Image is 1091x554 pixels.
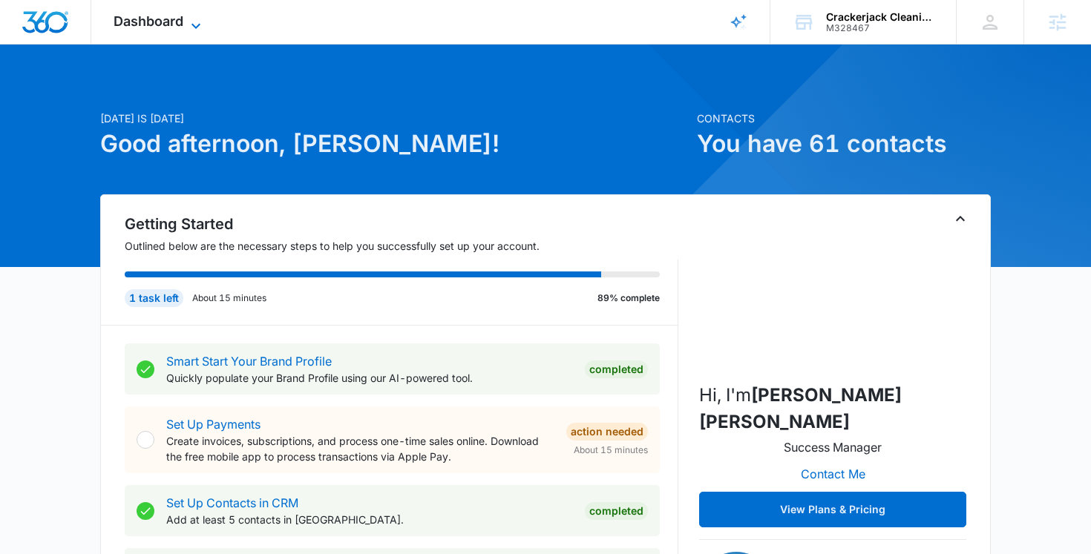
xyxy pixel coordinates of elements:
div: Completed [585,502,648,520]
span: Dashboard [114,13,183,29]
span: About 15 minutes [574,443,648,457]
button: Toggle Collapse [951,210,969,228]
h1: You have 61 contacts [697,126,991,162]
div: Domain Overview [56,88,133,97]
img: McKenna Mueller [759,222,907,370]
a: Set Up Contacts in CRM [166,495,298,510]
div: Completed [585,360,648,378]
h1: Good afternoon, [PERSON_NAME]! [100,126,688,162]
div: v 4.0.25 [42,24,73,36]
p: Success Manager [784,438,882,456]
div: account name [826,11,934,23]
div: 1 task left [125,289,183,307]
button: Contact Me [786,456,880,492]
a: Smart Start Your Brand Profile [166,354,332,369]
p: Add at least 5 contacts in [GEOGRAPHIC_DATA]. [166,512,573,527]
p: Contacts [697,111,991,126]
p: 89% complete [597,291,660,305]
p: [DATE] is [DATE] [100,111,688,126]
a: Set Up Payments [166,417,261,432]
div: account id [826,23,934,33]
p: Hi, I'm [699,382,966,435]
img: logo_orange.svg [24,24,36,36]
p: About 15 minutes [192,291,266,305]
img: website_grey.svg [24,39,36,50]
p: Outlined below are the necessary steps to help you successfully set up your account. [125,238,678,254]
img: tab_domain_overview_orange.svg [40,86,52,98]
p: Create invoices, subscriptions, and process one-time sales online. Download the free mobile app t... [166,433,554,464]
h2: Getting Started [125,213,678,235]
button: View Plans & Pricing [699,492,966,527]
div: Domain: [DOMAIN_NAME] [39,39,163,50]
div: Action Needed [566,423,648,441]
strong: [PERSON_NAME] [PERSON_NAME] [699,384,902,432]
div: Keywords by Traffic [164,88,250,97]
img: tab_keywords_by_traffic_grey.svg [148,86,160,98]
p: Quickly populate your Brand Profile using our AI-powered tool. [166,370,573,386]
